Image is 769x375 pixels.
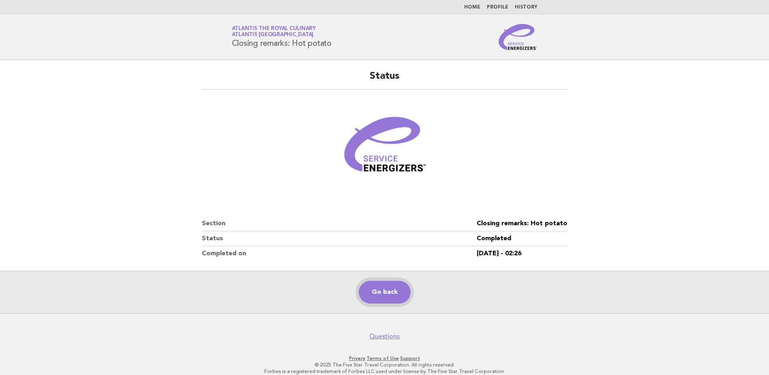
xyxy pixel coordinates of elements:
[137,362,633,368] p: © 2025 The Five Star Travel Corporation. All rights reserved.
[515,5,538,10] a: History
[366,356,399,361] a: Terms of Use
[202,70,567,90] h2: Status
[349,356,365,361] a: Privacy
[232,26,332,47] h1: Closing remarks: Hot potato
[477,231,567,246] dd: Completed
[499,24,538,50] img: Service Energizers
[336,99,433,197] img: Verified
[137,368,633,375] p: Forbes is a registered trademark of Forbes LLC used under license by The Five Star Travel Corpora...
[477,216,567,231] dd: Closing remarks: Hot potato
[400,356,420,361] a: Support
[232,32,314,38] span: Atlantis [GEOGRAPHIC_DATA]
[202,231,477,246] dt: Status
[477,246,567,261] dd: [DATE] - 02:26
[464,5,480,10] a: Home
[202,216,477,231] dt: Section
[232,26,316,37] a: Atlantis the Royal CulinaryAtlantis [GEOGRAPHIC_DATA]
[359,281,411,304] a: Go back
[137,355,633,362] p: · ·
[487,5,508,10] a: Profile
[202,246,477,261] dt: Completed on
[369,332,400,341] a: Questions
